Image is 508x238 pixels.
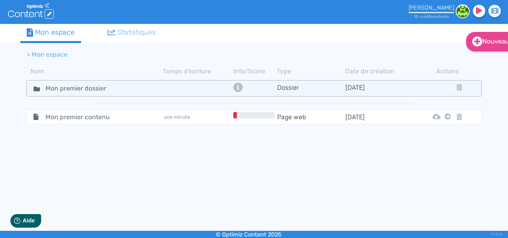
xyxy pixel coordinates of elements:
input: Nom de dossier [40,83,123,94]
th: Date de création [345,67,413,76]
div: [PERSON_NAME] [409,4,454,11]
small: © Optimiz Content 2025 [216,231,282,238]
li: > Mon espace [27,50,67,59]
span: s [431,14,433,19]
div: Mon espace [27,27,75,38]
td: Page web [277,112,345,122]
img: dc04975348aea0c1d35c784ebf652e74 [456,4,470,18]
div: Statistiques [107,27,156,38]
a: Statistiques [101,24,163,41]
small: 10 crédit restant [414,14,449,19]
td: [DATE] [345,83,413,94]
td: Dossier [277,83,345,94]
th: Info/Score [231,67,277,76]
th: Type [277,67,345,76]
a: Mon espace [20,24,81,43]
nav: breadcrumb [20,45,420,64]
span: Mon premier contenu [40,112,129,122]
div: V1.13.5 [491,231,502,238]
th: Nom [26,67,163,76]
td: une minute [163,112,231,122]
th: Temps d'écriture [163,67,231,76]
td: [DATE] [345,112,413,122]
th: Actions [443,67,453,76]
span: s [447,14,449,19]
